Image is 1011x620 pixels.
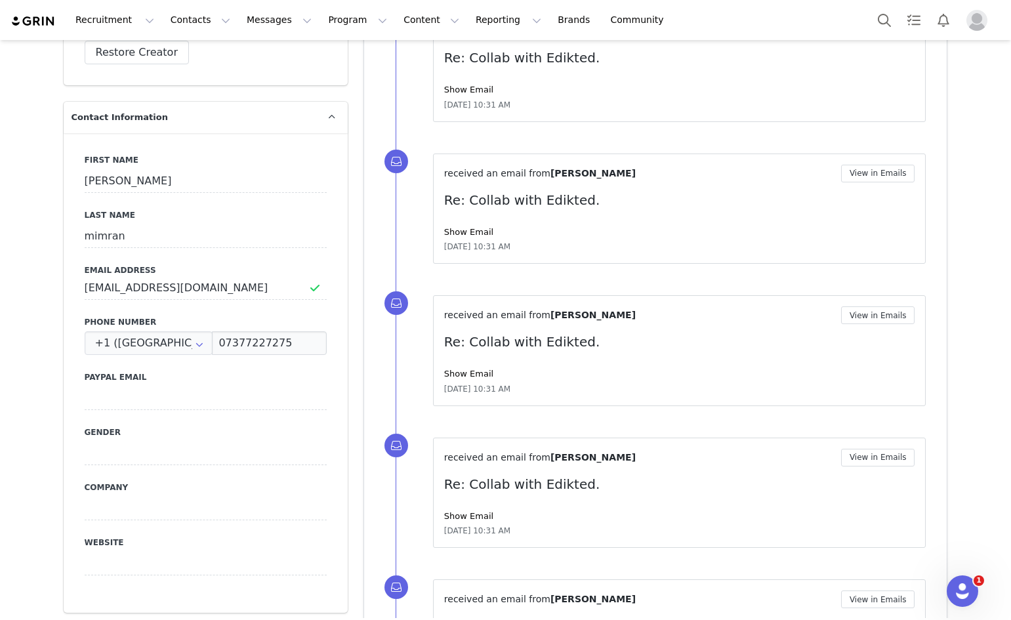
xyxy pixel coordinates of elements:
img: grin logo [10,15,56,28]
button: View in Emails [841,306,915,324]
span: [PERSON_NAME] [550,594,636,604]
div: United States [85,331,213,355]
label: Phone Number [85,316,327,328]
p: Re: Collab with Edikted. [444,190,915,210]
span: received an email from [444,168,550,178]
button: View in Emails [841,590,915,608]
button: Restore Creator [85,41,189,64]
a: Community [603,5,678,35]
a: Brands [550,5,602,35]
label: Gender [85,426,327,438]
span: [PERSON_NAME] [550,168,636,178]
button: Content [396,5,467,35]
button: Reporting [468,5,549,35]
button: Messages [239,5,320,35]
span: [DATE] 10:31 AM [444,383,510,395]
label: Website [85,537,327,548]
input: (XXX) XXX-XXXX [212,331,326,355]
a: Tasks [899,5,928,35]
p: Re: Collab with Edikted. [444,48,915,68]
span: [PERSON_NAME] [550,452,636,463]
label: First Name [85,154,327,166]
span: [PERSON_NAME] [550,310,636,320]
button: Search [870,5,899,35]
a: Show Email [444,511,493,521]
input: Email Address [85,276,327,300]
button: Profile [959,10,1001,31]
span: 1 [974,575,984,586]
a: Show Email [444,85,493,94]
label: Company [85,482,327,493]
span: [DATE] 10:31 AM [444,241,510,253]
span: [DATE] 10:31 AM [444,525,510,537]
img: placeholder-profile.jpg [966,10,987,31]
p: Re: Collab with Edikted. [444,474,915,494]
button: Notifications [929,5,958,35]
span: [DATE] 10:31 AM [444,99,510,111]
button: View in Emails [841,449,915,466]
iframe: Intercom live chat [947,575,978,607]
span: received an email from [444,310,550,320]
label: Email Address [85,264,327,276]
button: Recruitment [68,5,162,35]
a: Show Email [444,369,493,379]
input: Country [85,331,213,355]
p: Re: Collab with Edikted. [444,332,915,352]
button: View in Emails [841,165,915,182]
a: Show Email [444,227,493,237]
span: received an email from [444,452,550,463]
label: Paypal Email [85,371,327,383]
span: Contact Information [72,111,168,124]
label: Last Name [85,209,327,221]
span: received an email from [444,594,550,604]
body: Rich Text Area. Press ALT-0 for help. [10,10,539,25]
button: Contacts [163,5,238,35]
button: Program [320,5,395,35]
